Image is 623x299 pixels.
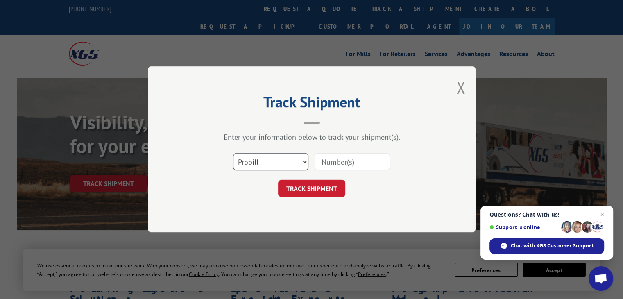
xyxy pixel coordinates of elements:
input: Number(s) [315,154,390,171]
div: Chat with XGS Customer Support [489,238,604,254]
button: TRACK SHIPMENT [278,180,345,197]
span: Questions? Chat with us! [489,211,604,218]
span: Close chat [597,210,607,220]
span: Chat with XGS Customer Support [511,242,594,249]
h2: Track Shipment [189,96,435,112]
div: Enter your information below to track your shipment(s). [189,133,435,142]
button: Close modal [456,77,465,98]
div: Open chat [589,266,613,291]
span: Support is online [489,224,558,230]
